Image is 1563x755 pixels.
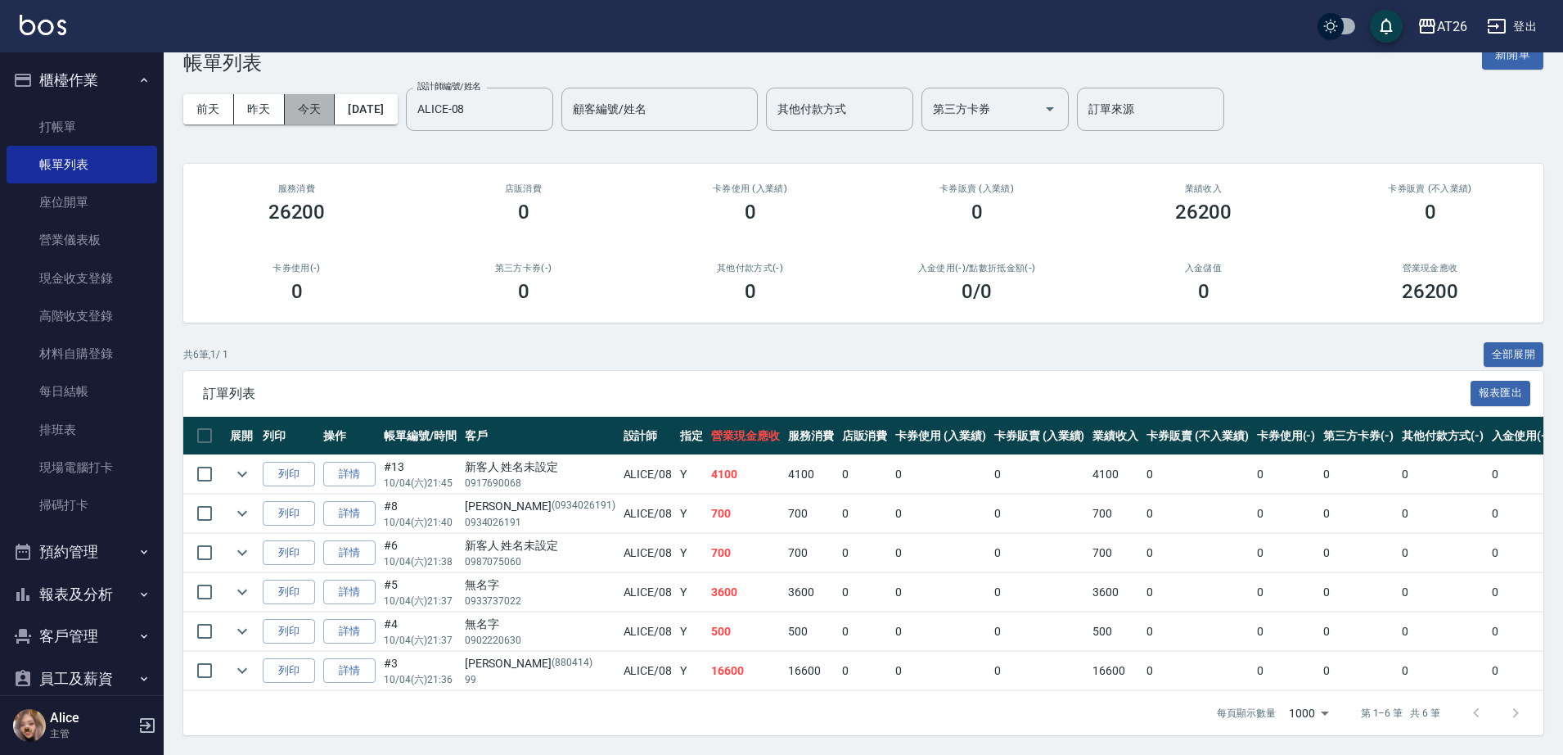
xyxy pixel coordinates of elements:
td: ALICE /08 [619,652,677,690]
h3: 26200 [268,201,326,224]
td: 0 [1488,455,1555,494]
td: 0 [838,573,892,612]
h2: 卡券販賣 (不入業績) [1336,183,1524,194]
button: 新開單 [1482,39,1543,70]
td: 0 [1488,613,1555,651]
h2: 卡券販賣 (入業績) [883,183,1070,194]
a: 現場電腦打卡 [7,449,157,486]
h2: 其他付款方式(-) [656,263,844,274]
td: #5 [380,573,461,612]
button: 列印 [263,462,315,487]
img: Logo [20,15,66,35]
td: 0 [1319,534,1398,572]
td: 0 [838,613,892,651]
th: 入金使用(-) [1488,417,1555,455]
td: ALICE /08 [619,455,677,494]
td: 0 [1253,573,1320,612]
td: 0 [891,534,990,572]
td: 0 [1398,652,1488,690]
td: Y [676,613,707,651]
td: 700 [1088,495,1142,533]
td: 0 [1398,534,1488,572]
td: 0 [838,652,892,690]
th: 客戶 [461,417,619,455]
td: 0 [1488,495,1555,533]
h2: 店販消費 [430,183,617,194]
p: 主管 [50,726,133,741]
td: Y [676,534,707,572]
td: 0 [891,455,990,494]
p: (880414) [552,655,592,672]
th: 操作 [319,417,380,455]
th: 第三方卡券(-) [1319,417,1398,455]
td: 0 [838,455,892,494]
img: Person [13,709,46,742]
a: 營業儀表板 [7,221,157,259]
td: 0 [1142,652,1252,690]
div: [PERSON_NAME] [465,498,615,515]
td: ALICE /08 [619,613,677,651]
a: 排班表 [7,411,157,449]
a: 現金收支登錄 [7,260,157,297]
a: 新開單 [1482,46,1543,61]
td: #4 [380,613,461,651]
td: 0 [838,495,892,533]
td: 0 [891,613,990,651]
a: 詳情 [323,501,376,527]
div: 1000 [1282,691,1335,735]
td: 4100 [784,455,838,494]
td: 0 [838,534,892,572]
th: 帳單編號/時間 [380,417,461,455]
p: 0933737022 [465,594,615,608]
td: 0 [1142,455,1252,494]
p: 第 1–6 筆 共 6 筆 [1361,706,1440,721]
a: 打帳單 [7,108,157,146]
button: expand row [230,501,254,526]
td: 0 [1319,613,1398,651]
p: 共 6 筆, 1 / 1 [183,347,228,362]
td: 16600 [707,652,784,690]
button: expand row [230,580,254,604]
p: 10/04 (六) 21:37 [384,633,457,648]
button: 櫃檯作業 [7,59,157,102]
h2: 第三方卡券(-) [430,263,617,274]
a: 座位開單 [7,183,157,221]
td: 500 [707,613,784,651]
div: [PERSON_NAME] [465,655,615,672]
h3: 帳單列表 [183,52,262,75]
div: 新客人 姓名未設定 [465,459,615,476]
label: 設計師編號/姓名 [417,80,481,93]
h2: 入金使用(-) /點數折抵金額(-) [883,263,1070,274]
td: 700 [784,495,838,533]
td: ALICE /08 [619,573,677,612]
td: 0 [990,613,1089,651]
td: 700 [784,534,838,572]
h3: 0 [1198,280,1209,303]
td: #8 [380,495,461,533]
h2: 業績收入 [1110,183,1297,194]
td: 700 [1088,534,1142,572]
p: 0917690068 [465,476,615,491]
button: 列印 [263,658,315,684]
td: 0 [1488,652,1555,690]
td: 0 [1142,613,1252,651]
p: 99 [465,672,615,687]
th: 列印 [259,417,319,455]
td: 500 [1088,613,1142,651]
th: 卡券販賣 (不入業績) [1142,417,1252,455]
h3: 0 [291,280,303,303]
h2: 營業現金應收 [1336,263,1524,274]
h3: 0 [518,280,529,303]
td: 0 [1253,534,1320,572]
td: 4100 [707,455,784,494]
button: 昨天 [234,94,285,124]
td: 0 [1488,573,1555,612]
button: expand row [230,462,254,486]
h3: 0 [1425,201,1436,224]
td: #3 [380,652,461,690]
h3: 26200 [1175,201,1232,224]
td: 500 [784,613,838,651]
td: 0 [1319,495,1398,533]
h3: 0 [745,201,756,224]
td: ALICE /08 [619,495,677,533]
